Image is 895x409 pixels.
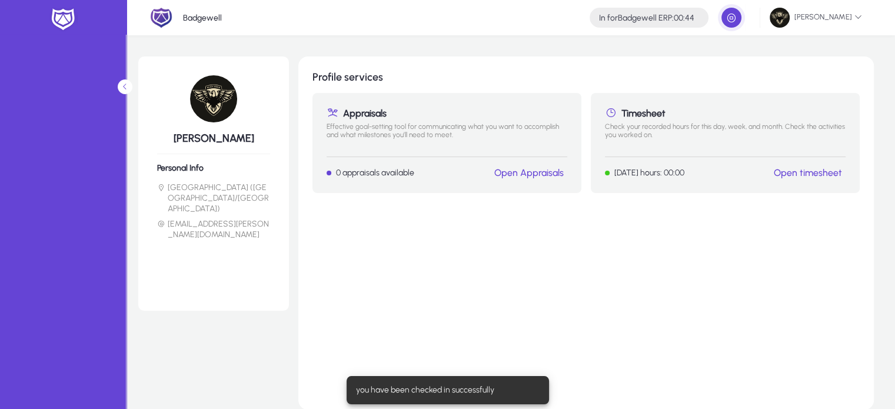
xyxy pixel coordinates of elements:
[674,13,694,23] span: 00:44
[48,7,78,32] img: white-logo.png
[157,132,270,145] h5: [PERSON_NAME]
[599,13,694,23] h4: Badgewell ERP
[760,7,871,28] button: [PERSON_NAME]
[312,71,860,84] h1: Profile services
[327,122,567,147] p: Effective goal-setting tool for communicating what you want to accomplish and what milestones you...
[770,167,846,179] button: Open timesheet
[770,8,862,28] span: [PERSON_NAME]
[672,13,674,23] span: :
[605,122,846,147] p: Check your recorded hours for this day, week, and month. Check the activities you worked on.
[157,163,270,173] h6: Personal Info
[491,167,567,179] button: Open Appraisals
[336,168,414,178] p: 0 appraisals available
[150,6,172,29] img: 2.png
[190,75,237,122] img: 77.jpg
[347,376,544,404] div: you have been checked in successfully
[605,107,846,119] h1: Timesheet
[494,167,564,178] a: Open Appraisals
[157,219,270,240] li: [EMAIL_ADDRESS][PERSON_NAME][DOMAIN_NAME]
[599,13,618,23] span: In for
[614,168,684,178] p: [DATE] hours: 00:00
[774,167,842,178] a: Open timesheet
[327,107,567,119] h1: Appraisals
[770,8,790,28] img: 77.jpg
[157,182,270,214] li: [GEOGRAPHIC_DATA] ([GEOGRAPHIC_DATA]/[GEOGRAPHIC_DATA])
[183,13,222,23] p: Badgewell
